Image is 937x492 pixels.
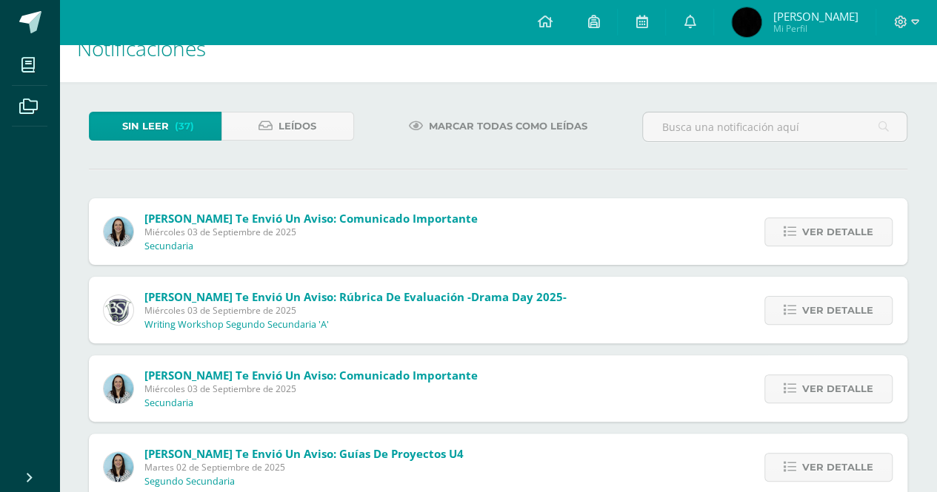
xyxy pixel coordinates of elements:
span: Marcar todas como leídas [429,112,587,140]
span: Ver detalle [802,454,873,481]
span: [PERSON_NAME] te envió un aviso: Rúbrica de Evaluación -Drama Day 2025- [144,289,567,304]
span: Martes 02 de Septiembre de 2025 [144,461,464,474]
span: Miércoles 03 de Septiembre de 2025 [144,383,478,395]
img: aed16db0a88ebd6752f21681ad1200a1.png [104,452,133,482]
span: Miércoles 03 de Septiembre de 2025 [144,226,478,238]
span: [PERSON_NAME] te envió un aviso: Comunicado importante [144,368,478,383]
span: Ver detalle [802,218,873,246]
span: Mi Perfil [773,22,858,35]
a: Sin leer(37) [89,112,221,141]
span: Leídos [279,112,316,140]
span: [PERSON_NAME] te envió un aviso: Comunicado importante [144,211,478,226]
span: (37) [175,112,194,140]
input: Busca una notificación aquí [643,112,907,141]
p: Segundo Secundaria [144,476,235,488]
span: Notificaciones [77,34,206,62]
p: Secundaria [144,397,193,409]
img: 9106a5c91861ec016a9424da0e44e32e.png [732,7,761,37]
span: [PERSON_NAME] [773,9,858,24]
a: Marcar todas como leídas [390,112,606,141]
span: [PERSON_NAME] te envió un aviso: Guías de Proyectos U4 [144,446,464,461]
span: Ver detalle [802,297,873,324]
p: Secundaria [144,240,193,252]
img: aed16db0a88ebd6752f21681ad1200a1.png [104,374,133,403]
span: Miércoles 03 de Septiembre de 2025 [144,304,567,317]
span: Sin leer [122,112,169,140]
img: aed16db0a88ebd6752f21681ad1200a1.png [104,217,133,246]
a: Leídos [221,112,354,141]
img: 16c3d0cd5e8cae4aecb86a0a5c6f5782.png [104,295,133,325]
p: Writing Workshop Segundo Secundaria 'A' [144,319,329,331]
span: Ver detalle [802,375,873,402]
